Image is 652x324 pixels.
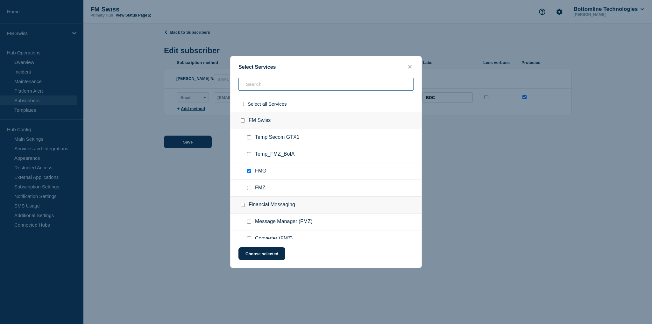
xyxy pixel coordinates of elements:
[255,236,293,242] span: Converter (FMZ)
[255,219,313,225] span: Message Manager (FMZ)
[255,151,294,158] span: Temp_FMZ_BofA
[247,152,251,156] input: Temp_FMZ_BofA checkbox
[247,186,251,190] input: FMZ checkbox
[247,135,251,139] input: Temp Secom GTX1 checkbox
[241,118,245,123] input: FM Swiss checkbox
[230,112,422,129] div: FM Swiss
[255,185,266,191] span: FMZ
[247,220,251,224] input: Message Manager (FMZ) checkbox
[247,236,251,241] input: Converter (FMZ) checkbox
[255,168,266,174] span: FMG
[255,134,300,141] span: Temp Secom GTX1
[240,102,244,106] input: select all checkbox
[241,203,245,207] input: Financial Messaging checkbox
[248,101,287,107] span: Select all Services
[247,169,251,173] input: FMG checkbox
[406,64,414,70] button: close button
[238,78,414,91] input: Search
[230,197,422,214] div: Financial Messaging
[238,247,285,260] button: Choose selected
[230,64,422,70] div: Select Services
